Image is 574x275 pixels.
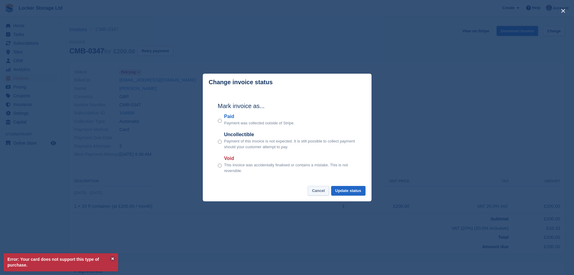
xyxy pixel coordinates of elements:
[224,155,356,162] label: Void
[558,6,568,16] button: close
[331,186,365,196] button: Update status
[224,131,356,138] label: Uncollectible
[308,186,329,196] button: Cancel
[224,162,356,174] p: This invoice was accidentally finalised or contains a mistake. This is not reversible.
[218,101,356,110] h2: Mark invoice as...
[4,253,118,271] p: Error: Your card does not support this type of purchase.
[224,120,295,126] p: Payment was collected outside of Stripe.
[209,79,273,86] p: Change invoice status
[224,138,356,150] p: Payment of this invoice is not expected. It is still possible to collect payment should your cust...
[224,113,295,120] label: Paid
